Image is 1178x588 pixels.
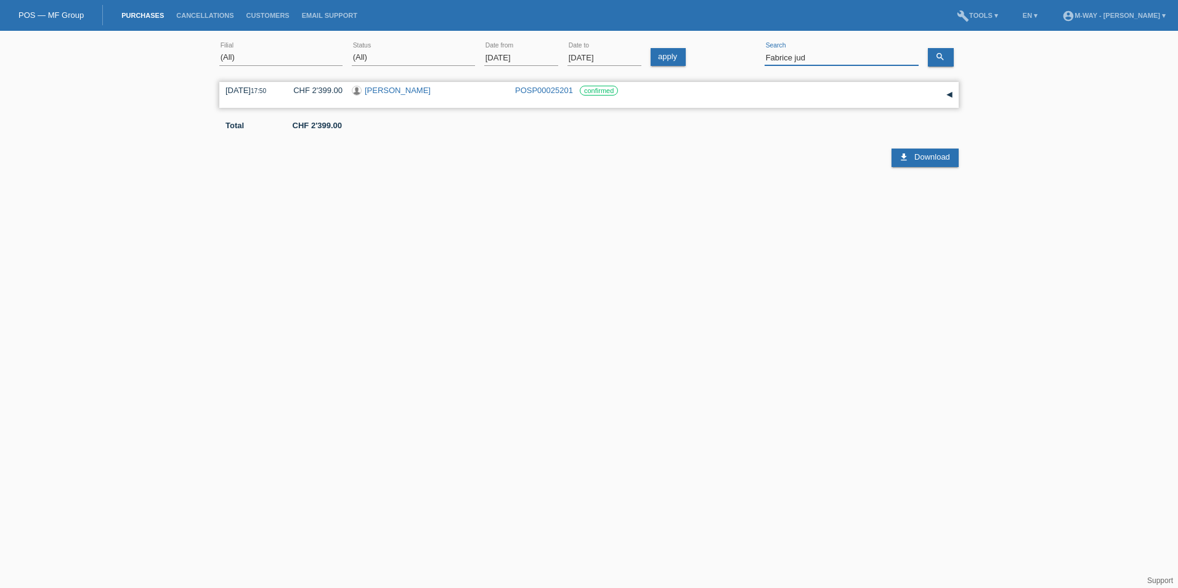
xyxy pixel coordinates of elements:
a: POS — MF Group [18,10,84,20]
i: build [957,10,969,22]
a: Support [1147,576,1173,585]
a: POSP00025201 [515,86,573,95]
a: Purchases [115,12,170,19]
span: Download [914,152,950,161]
a: Customers [240,12,296,19]
a: buildTools ▾ [951,12,1004,19]
span: 17:50 [251,88,266,94]
i: search [935,52,945,62]
a: account_circlem-way - [PERSON_NAME] ▾ [1056,12,1172,19]
a: search [928,48,954,67]
a: download Download [892,149,958,167]
div: CHF 2'399.00 [284,86,343,95]
a: EN ▾ [1017,12,1044,19]
b: CHF 2'399.00 [293,121,342,130]
i: download [899,152,909,162]
a: Cancellations [170,12,240,19]
i: account_circle [1062,10,1074,22]
a: Email Support [296,12,364,19]
a: apply [651,48,686,66]
div: [DATE] [225,86,275,95]
div: expand/collapse [940,86,959,104]
a: [PERSON_NAME] [365,86,431,95]
b: Total [225,121,244,130]
label: confirmed [580,86,618,96]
